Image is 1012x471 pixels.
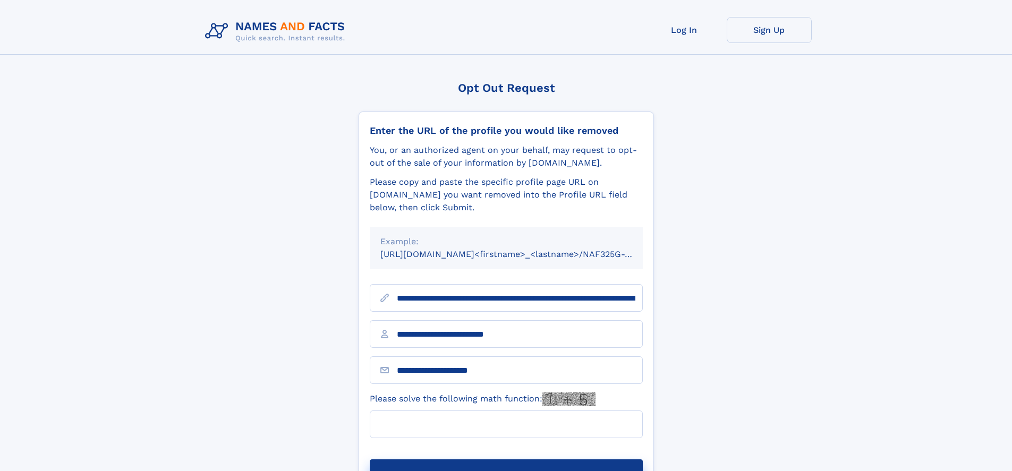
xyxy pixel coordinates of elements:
div: You, or an authorized agent on your behalf, may request to opt-out of the sale of your informatio... [370,144,643,169]
div: Opt Out Request [359,81,654,95]
label: Please solve the following math function: [370,392,596,406]
div: Example: [380,235,632,248]
small: [URL][DOMAIN_NAME]<firstname>_<lastname>/NAF325G-xxxxxxxx [380,249,663,259]
div: Enter the URL of the profile you would like removed [370,125,643,136]
a: Sign Up [727,17,812,43]
a: Log In [642,17,727,43]
img: Logo Names and Facts [201,17,354,46]
div: Please copy and paste the specific profile page URL on [DOMAIN_NAME] you want removed into the Pr... [370,176,643,214]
